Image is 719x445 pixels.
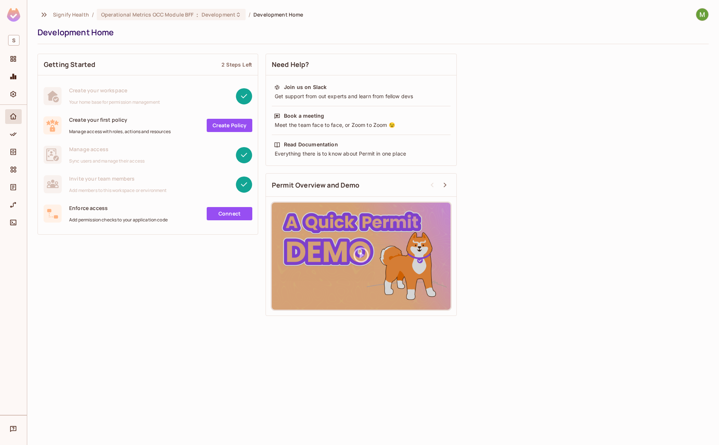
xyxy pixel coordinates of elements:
span: Permit Overview and Demo [272,181,360,190]
div: Monitoring [5,69,22,84]
div: Workspace: Signify Health [5,32,22,49]
li: / [92,11,94,18]
div: Join us on Slack [284,83,327,91]
a: Connect [207,207,252,220]
span: Development Home [253,11,303,18]
div: Read Documentation [284,141,338,148]
span: Sync users and manage their access [69,158,145,164]
span: Manage access with roles, actions and resources [69,129,171,135]
div: Development Home [38,27,705,38]
div: Book a meeting [284,112,324,120]
span: the active workspace [53,11,89,18]
span: : [196,12,199,18]
span: Your home base for permission management [69,99,160,105]
div: 2 Steps Left [221,61,252,68]
div: Connect [5,215,22,230]
div: Get support from out experts and learn from fellow devs [274,93,448,100]
span: S [8,35,19,46]
img: Matthew Bloch [696,8,708,21]
span: Invite your team members [69,175,167,182]
span: Add members to this workspace or environment [69,188,167,193]
span: Create your workspace [69,87,160,94]
div: Directory [5,145,22,159]
div: Home [5,109,22,124]
div: Meet the team face to face, or Zoom to Zoom 😉 [274,121,448,129]
span: Enforce access [69,204,168,211]
div: Everything there is to know about Permit in one place [274,150,448,157]
div: Audit Log [5,180,22,195]
span: Operational Metrics OCC Module BFF [101,11,193,18]
span: Create your first policy [69,116,171,123]
span: Add permission checks to your application code [69,217,168,223]
span: Getting Started [44,60,95,69]
div: Projects [5,51,22,66]
span: Manage access [69,146,145,153]
div: URL Mapping [5,197,22,212]
img: SReyMgAAAABJRU5ErkJggg== [7,8,20,22]
span: Development [202,11,235,18]
span: Need Help? [272,60,309,69]
div: Settings [5,87,22,102]
a: Create Policy [207,119,252,132]
div: Policy [5,127,22,142]
div: Elements [5,162,22,177]
li: / [249,11,250,18]
div: Help & Updates [5,421,22,436]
